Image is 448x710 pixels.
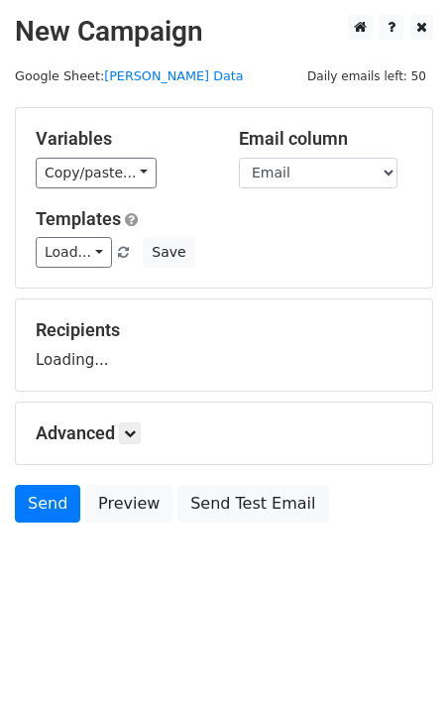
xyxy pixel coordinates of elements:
[36,319,412,371] div: Loading...
[36,158,157,188] a: Copy/paste...
[15,485,80,523] a: Send
[143,237,194,268] button: Save
[239,128,412,150] h5: Email column
[36,422,412,444] h5: Advanced
[177,485,328,523] a: Send Test Email
[15,15,433,49] h2: New Campaign
[300,65,433,87] span: Daily emails left: 50
[104,68,243,83] a: [PERSON_NAME] Data
[36,237,112,268] a: Load...
[36,208,121,229] a: Templates
[300,68,433,83] a: Daily emails left: 50
[15,68,244,83] small: Google Sheet:
[36,319,412,341] h5: Recipients
[36,128,209,150] h5: Variables
[85,485,172,523] a: Preview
